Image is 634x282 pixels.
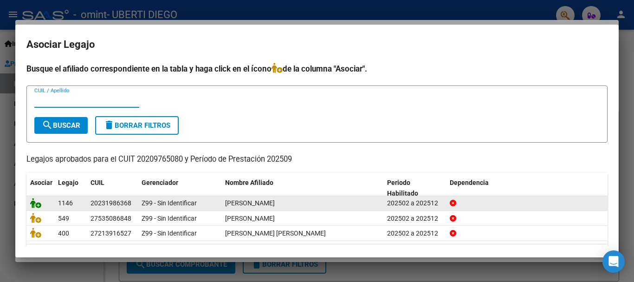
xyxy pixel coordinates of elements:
datatable-header-cell: Legajo [54,173,87,203]
span: 400 [58,230,69,237]
h4: Busque el afiliado correspondiente en la tabla y haga click en el ícono de la columna "Asociar". [26,63,608,75]
div: 202502 a 202512 [387,198,442,209]
span: Legajo [58,179,78,186]
datatable-header-cell: Nombre Afiliado [221,173,383,203]
span: PALACIOS MARIA ANDREA [225,230,326,237]
span: MORALEZ PARMIGIANI MALENA GUADALUPE [225,215,275,222]
span: Z99 - Sin Identificar [142,230,197,237]
p: Legajos aprobados para el CUIT 20209765080 y Período de Prestación 202509 [26,154,608,165]
div: 202502 a 202512 [387,213,442,224]
span: Z99 - Sin Identificar [142,199,197,207]
div: 27535086848 [91,213,131,224]
datatable-header-cell: CUIL [87,173,138,203]
div: 202502 a 202512 [387,228,442,239]
span: Asociar [30,179,52,186]
span: Gerenciador [142,179,178,186]
span: CUIL [91,179,104,186]
datatable-header-cell: Dependencia [446,173,608,203]
span: Buscar [42,121,80,130]
div: 20231986368 [91,198,131,209]
span: 1146 [58,199,73,207]
span: PERAZZO CARLOS MARCELO [225,199,275,207]
button: Buscar [34,117,88,134]
span: Periodo Habilitado [387,179,418,197]
datatable-header-cell: Periodo Habilitado [383,173,446,203]
span: Borrar Filtros [104,121,170,130]
span: Nombre Afiliado [225,179,273,186]
button: Borrar Filtros [95,116,179,135]
mat-icon: delete [104,119,115,131]
div: 27213916527 [91,228,131,239]
datatable-header-cell: Gerenciador [138,173,221,203]
datatable-header-cell: Asociar [26,173,54,203]
span: Z99 - Sin Identificar [142,215,197,222]
mat-icon: search [42,119,53,131]
h2: Asociar Legajo [26,36,608,53]
div: 3 registros [26,244,608,268]
div: Open Intercom Messenger [602,250,625,273]
span: Dependencia [450,179,489,186]
span: 549 [58,215,69,222]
